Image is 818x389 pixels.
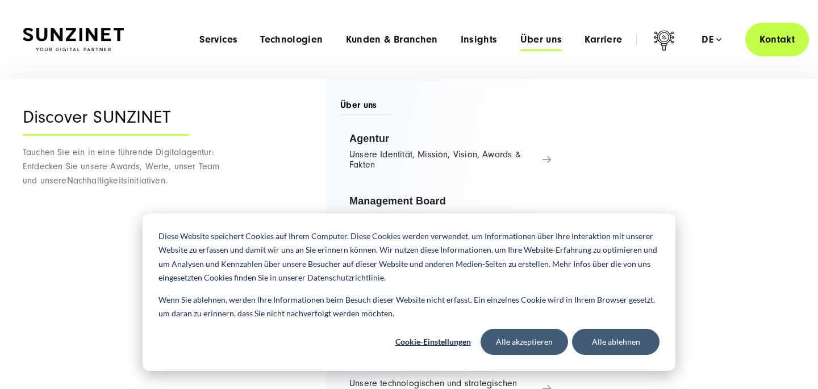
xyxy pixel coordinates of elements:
a: Services [199,34,237,45]
a: Kunden & Branchen [346,34,438,45]
img: SUNZINET Full Service Digital Agentur [23,28,124,52]
a: Insights [461,34,498,45]
a: Karriere [585,34,622,45]
div: Discover SUNZINET [23,107,189,136]
div: de [702,34,721,45]
button: Alle akzeptieren [481,329,568,355]
div: Cookie banner [143,214,675,371]
p: Wenn Sie ablehnen, werden Ihre Informationen beim Besuch dieser Website nicht erfasst. Ein einzel... [158,293,660,321]
a: Management Board Die Säulen von SUNZINET [340,187,561,231]
a: Über uns [520,34,562,45]
span: Über uns [340,99,391,115]
a: Technologien [260,34,323,45]
p: Diese Website speichert Cookies auf Ihrem Computer. Diese Cookies werden verwendet, um Informatio... [158,229,660,285]
button: Cookie-Einstellungen [389,329,477,355]
button: Alle ablehnen [572,329,660,355]
a: Kontakt [745,23,809,56]
span: Tauchen Sie ein in eine führende Digitalagentur: Entdecken Sie unsere Awards, Werte, unser Team u... [23,147,219,186]
a: Agentur Unsere Identität, Mission, Vision, Awards & Fakten [340,125,561,178]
